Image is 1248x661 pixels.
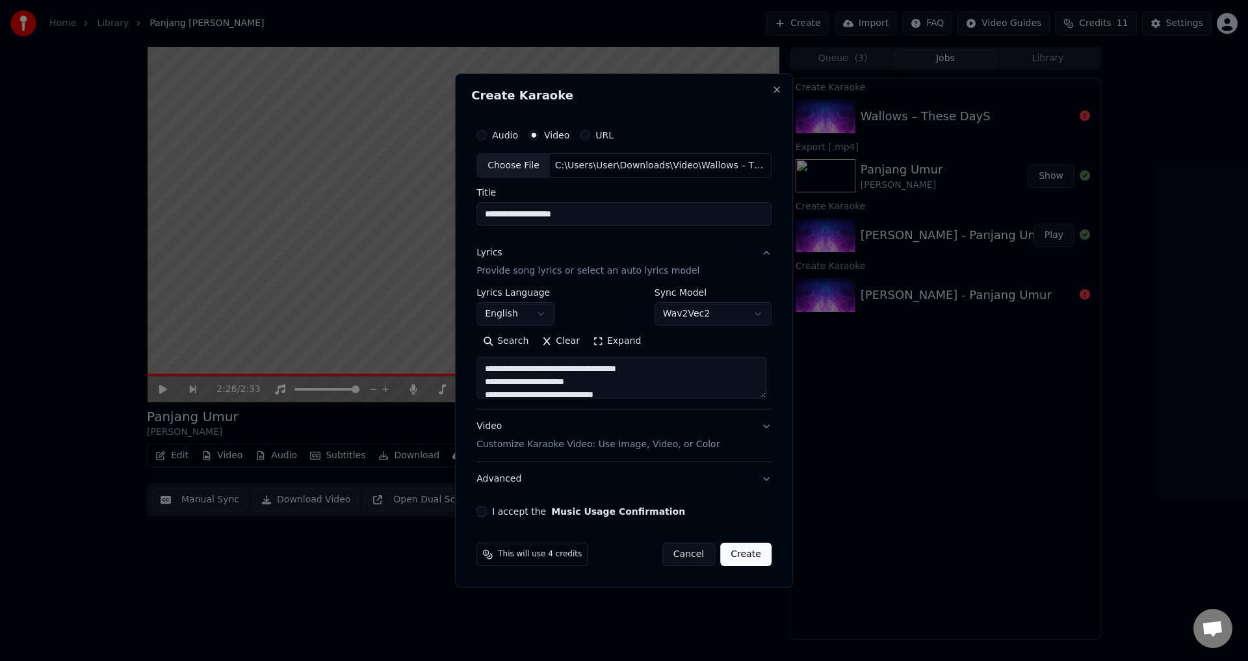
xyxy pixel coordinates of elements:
div: LyricsProvide song lyrics or select an auto lyrics model [476,289,772,409]
label: Lyrics Language [476,289,554,298]
div: Choose File [477,154,550,177]
label: Title [476,188,772,198]
button: Clear [535,331,586,352]
div: Lyrics [476,247,502,260]
label: Sync Model [655,289,772,298]
label: I accept the [492,507,685,516]
div: C:\Users\User\Downloads\Video\Wallows – These Days (Official Video).mp4 [550,159,771,172]
span: This will use 4 credits [498,549,582,560]
button: LyricsProvide song lyrics or select an auto lyrics model [476,237,772,289]
div: Video [476,421,720,452]
h2: Create Karaoke [471,90,777,101]
label: URL [595,131,614,140]
button: VideoCustomize Karaoke Video: Use Image, Video, or Color [476,410,772,462]
label: Audio [492,131,518,140]
button: Expand [586,331,647,352]
button: Search [476,331,535,352]
button: Advanced [476,462,772,496]
button: Create [720,543,772,566]
button: I accept the [551,507,685,516]
p: Customize Karaoke Video: Use Image, Video, or Color [476,438,720,451]
p: Provide song lyrics or select an auto lyrics model [476,265,699,278]
label: Video [544,131,569,140]
button: Cancel [662,543,715,566]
